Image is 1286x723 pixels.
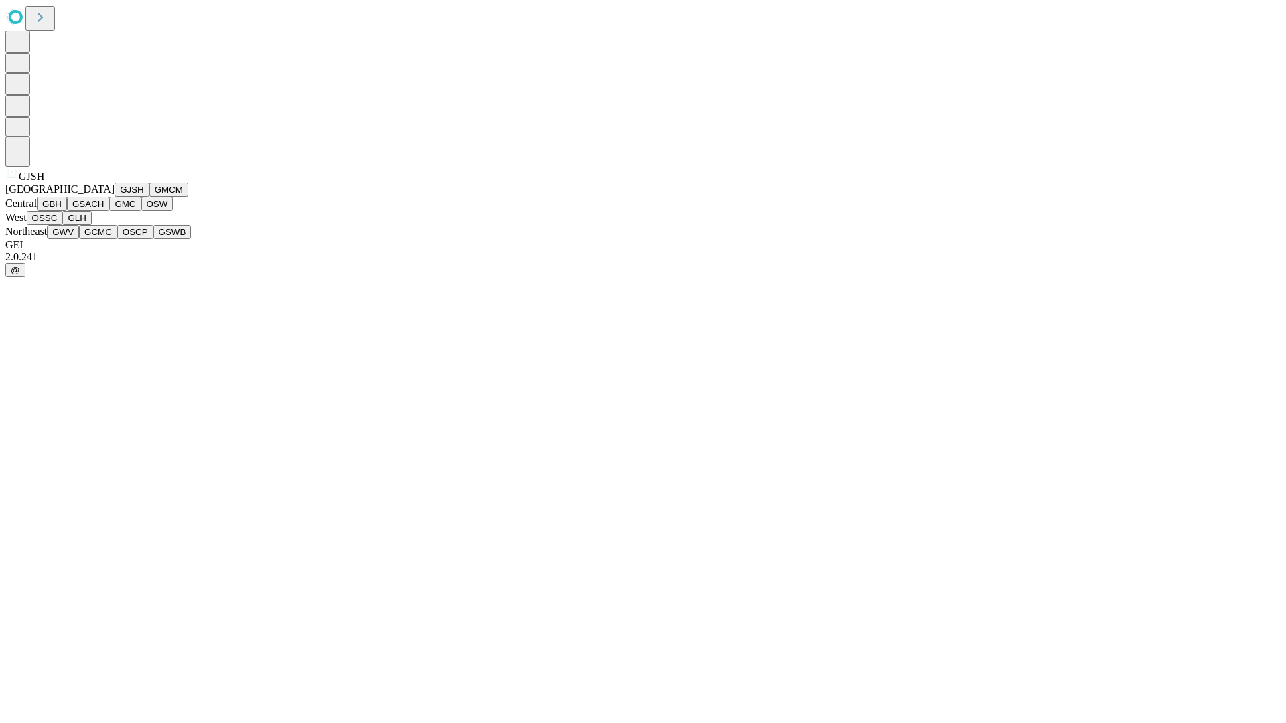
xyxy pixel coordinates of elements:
span: @ [11,265,20,275]
button: GBH [37,197,67,211]
button: GSACH [67,197,109,211]
span: [GEOGRAPHIC_DATA] [5,183,115,195]
button: OSCP [117,225,153,239]
span: Northeast [5,226,47,237]
button: GMC [109,197,141,211]
button: @ [5,263,25,277]
button: GMCM [149,183,188,197]
button: OSSC [27,211,63,225]
button: GWV [47,225,79,239]
button: GCMC [79,225,117,239]
span: GJSH [19,171,44,182]
span: Central [5,197,37,209]
button: GLH [62,211,91,225]
div: GEI [5,239,1281,251]
button: OSW [141,197,173,211]
span: West [5,212,27,223]
button: GSWB [153,225,192,239]
div: 2.0.241 [5,251,1281,263]
button: GJSH [115,183,149,197]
